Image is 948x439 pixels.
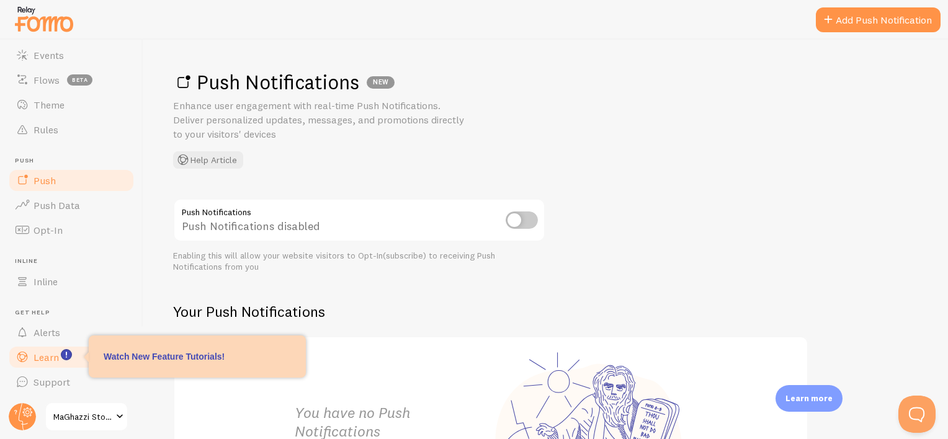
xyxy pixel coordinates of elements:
[67,74,92,86] span: beta
[34,174,56,187] span: Push
[13,3,75,35] img: fomo-relay-logo-orange.svg
[7,345,135,370] a: Learn
[15,257,135,265] span: Inline
[7,43,135,68] a: Events
[34,99,65,111] span: Theme
[7,218,135,242] a: Opt-In
[34,326,60,339] span: Alerts
[776,385,843,412] div: Learn more
[173,151,243,169] button: Help Article
[45,402,128,432] a: MaGhazzi Store
[34,74,60,86] span: Flows
[34,224,63,236] span: Opt-In
[7,117,135,142] a: Rules
[173,251,545,272] div: Enabling this will allow your website visitors to Opt-In(subscribe) to receiving Push Notificatio...
[7,68,135,92] a: Flows beta
[7,320,135,345] a: Alerts
[367,76,395,89] div: NEW
[173,302,808,321] h2: Your Push Notifications
[34,199,80,211] span: Push Data
[34,275,58,288] span: Inline
[898,396,936,433] iframe: Help Scout Beacon - Open
[15,309,135,317] span: Get Help
[7,193,135,218] a: Push Data
[104,350,291,363] p: Watch New Feature Tutorials!
[7,269,135,294] a: Inline
[7,92,135,117] a: Theme
[34,376,70,388] span: Support
[785,392,833,404] p: Learn more
[173,99,471,141] p: Enhance user engagement with real-time Push Notifications. Deliver personalized updates, messages...
[7,370,135,394] a: Support
[173,198,545,244] div: Push Notifications disabled
[34,49,64,61] span: Events
[53,409,112,424] span: MaGhazzi Store
[34,123,58,136] span: Rules
[15,157,135,165] span: Push
[173,69,918,95] h1: Push Notifications
[34,351,59,363] span: Learn
[61,349,72,360] svg: <p>Watch New Feature Tutorials!</p>
[7,168,135,193] a: Push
